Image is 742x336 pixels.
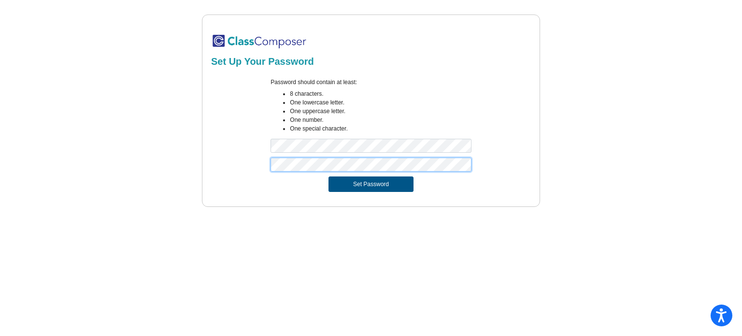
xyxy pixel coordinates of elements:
[290,124,471,133] li: One special character.
[290,107,471,116] li: One uppercase letter.
[290,98,471,107] li: One lowercase letter.
[211,56,531,67] h2: Set Up Your Password
[271,78,357,87] label: Password should contain at least:
[328,176,414,192] button: Set Password
[290,89,471,98] li: 8 characters.
[290,116,471,124] li: One number.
